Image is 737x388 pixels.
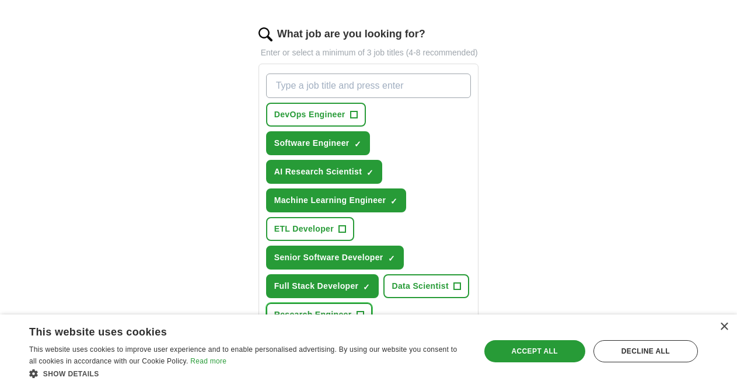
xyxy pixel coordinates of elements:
[390,197,397,206] span: ✓
[274,194,386,207] span: Machine Learning Engineer
[274,309,352,321] span: Research Engineer
[266,103,366,127] button: DevOps Engineer
[719,323,728,331] div: Close
[259,27,273,41] img: search.png
[274,166,362,178] span: AI Research Scientist
[363,282,370,292] span: ✓
[274,137,350,149] span: Software Engineer
[274,223,334,235] span: ETL Developer
[274,280,359,292] span: Full Stack Developer
[29,368,466,379] div: Show details
[29,345,457,365] span: This website uses cookies to improve user experience and to enable personalised advertising. By u...
[484,340,585,362] div: Accept all
[259,47,479,59] p: Enter or select a minimum of 3 job titles (4-8 recommended)
[277,26,425,42] label: What job are you looking for?
[43,370,99,378] span: Show details
[266,217,354,241] button: ETL Developer
[593,340,698,362] div: Decline all
[266,303,372,327] button: Research Engineer
[266,246,404,270] button: Senior Software Developer✓
[383,274,469,298] button: Data Scientist
[392,280,449,292] span: Data Scientist
[266,160,383,184] button: AI Research Scientist✓
[274,109,345,121] span: DevOps Engineer
[388,254,395,263] span: ✓
[190,357,226,365] a: Read more, opens a new window
[354,139,361,149] span: ✓
[266,131,370,155] button: Software Engineer✓
[274,251,383,264] span: Senior Software Developer
[266,274,379,298] button: Full Stack Developer✓
[266,188,407,212] button: Machine Learning Engineer✓
[366,168,373,177] span: ✓
[29,321,437,339] div: This website uses cookies
[266,74,471,98] input: Type a job title and press enter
